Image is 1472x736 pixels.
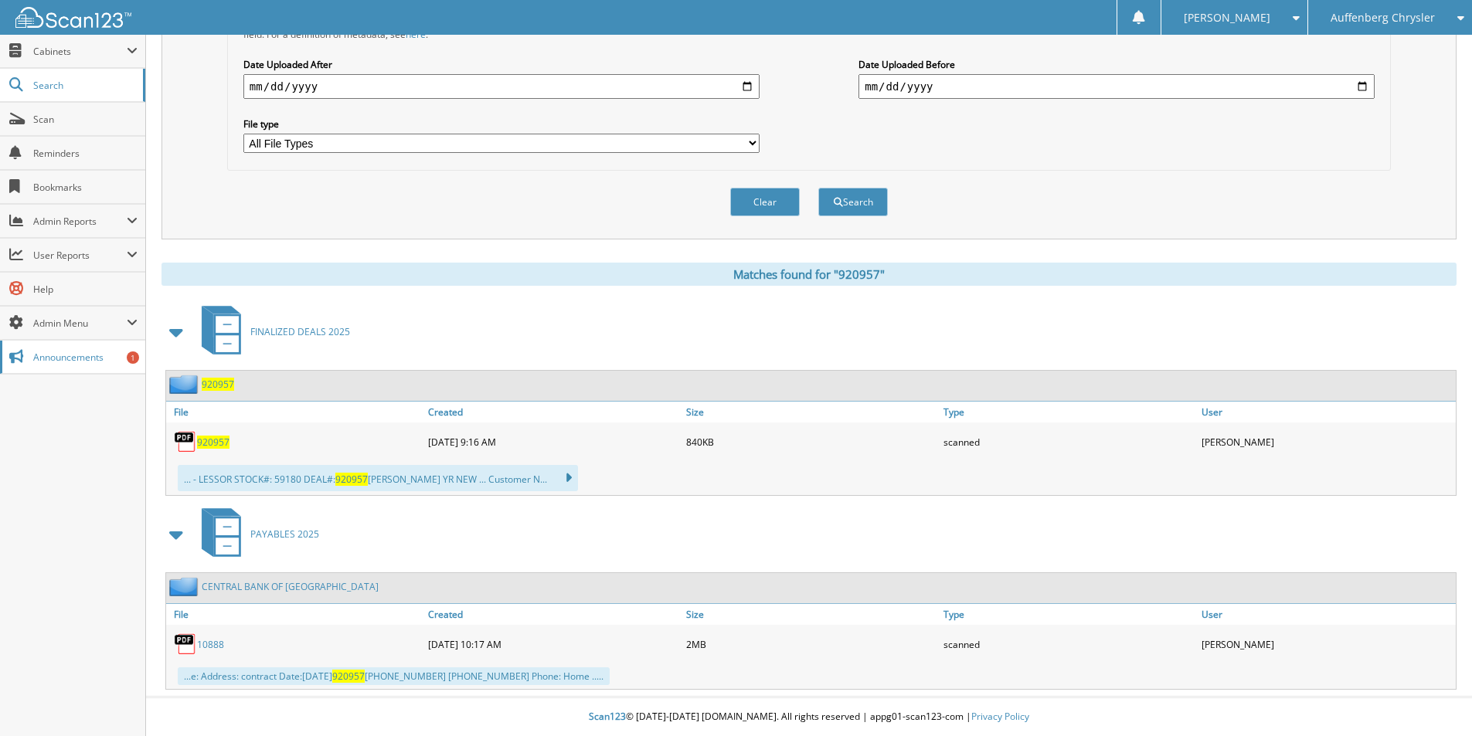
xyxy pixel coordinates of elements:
a: Created [424,604,682,625]
a: Type [940,402,1198,422]
img: scan123-logo-white.svg [15,7,131,28]
span: 920957 [335,473,368,486]
div: [PERSON_NAME] [1198,426,1456,457]
span: FINALIZED DEALS 2025 [250,325,350,338]
span: Help [33,283,138,296]
a: FINALIZED DEALS 2025 [192,301,350,362]
span: Cabinets [33,45,127,58]
span: Search [33,79,135,92]
a: File [166,402,424,422]
a: 920957 [197,436,229,449]
img: PDF.png [174,430,197,453]
label: File type [243,117,760,131]
input: end [858,74,1375,99]
div: 840KB [682,426,940,457]
a: Privacy Policy [971,710,1029,723]
a: Size [682,402,940,422]
span: PAYABLES 2025 [250,527,319,541]
div: [PERSON_NAME] [1198,629,1456,660]
span: Auffenberg Chrysler [1331,13,1435,22]
button: Clear [730,188,800,216]
div: 2MB [682,629,940,660]
div: [DATE] 10:17 AM [424,629,682,660]
div: Matches found for "920957" [161,263,1457,286]
a: Type [940,604,1198,625]
span: [PERSON_NAME] [1184,13,1270,22]
label: Date Uploaded Before [858,58,1375,71]
a: 10888 [197,638,224,651]
div: ...e: Address: contract Date:[DATE] [PHONE_NUMBER] [PHONE_NUMBER] Phone: Home ..... [178,667,610,685]
span: Admin Reports [33,215,127,228]
span: Scan [33,113,138,126]
a: PAYABLES 2025 [192,504,319,565]
a: Size [682,604,940,625]
button: Search [818,188,888,216]
input: start [243,74,760,99]
span: Announcements [33,351,138,364]
a: Created [424,402,682,422]
img: folder2.png [169,375,202,394]
span: User Reports [33,249,127,262]
img: folder2.png [169,577,202,596]
iframe: Chat Widget [1395,662,1472,736]
span: Scan123 [589,710,626,723]
div: ... - LESSOR STOCK#: 59180 DEAL#: [PERSON_NAME] YR NEW ... Customer N... [178,465,578,491]
div: [DATE] 9:16 AM [424,426,682,457]
a: User [1198,604,1456,625]
div: © [DATE]-[DATE] [DOMAIN_NAME]. All rights reserved | appg01-scan123-com | [146,698,1472,736]
img: PDF.png [174,633,197,656]
span: Bookmarks [33,181,138,194]
a: File [166,604,424,625]
a: 920957 [202,378,234,391]
label: Date Uploaded After [243,58,760,71]
span: Reminders [33,147,138,160]
span: 920957 [332,670,365,683]
span: Admin Menu [33,317,127,330]
a: CENTRAL BANK OF [GEOGRAPHIC_DATA] [202,580,379,593]
a: User [1198,402,1456,422]
div: scanned [940,629,1198,660]
div: 1 [127,351,139,364]
div: scanned [940,426,1198,457]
